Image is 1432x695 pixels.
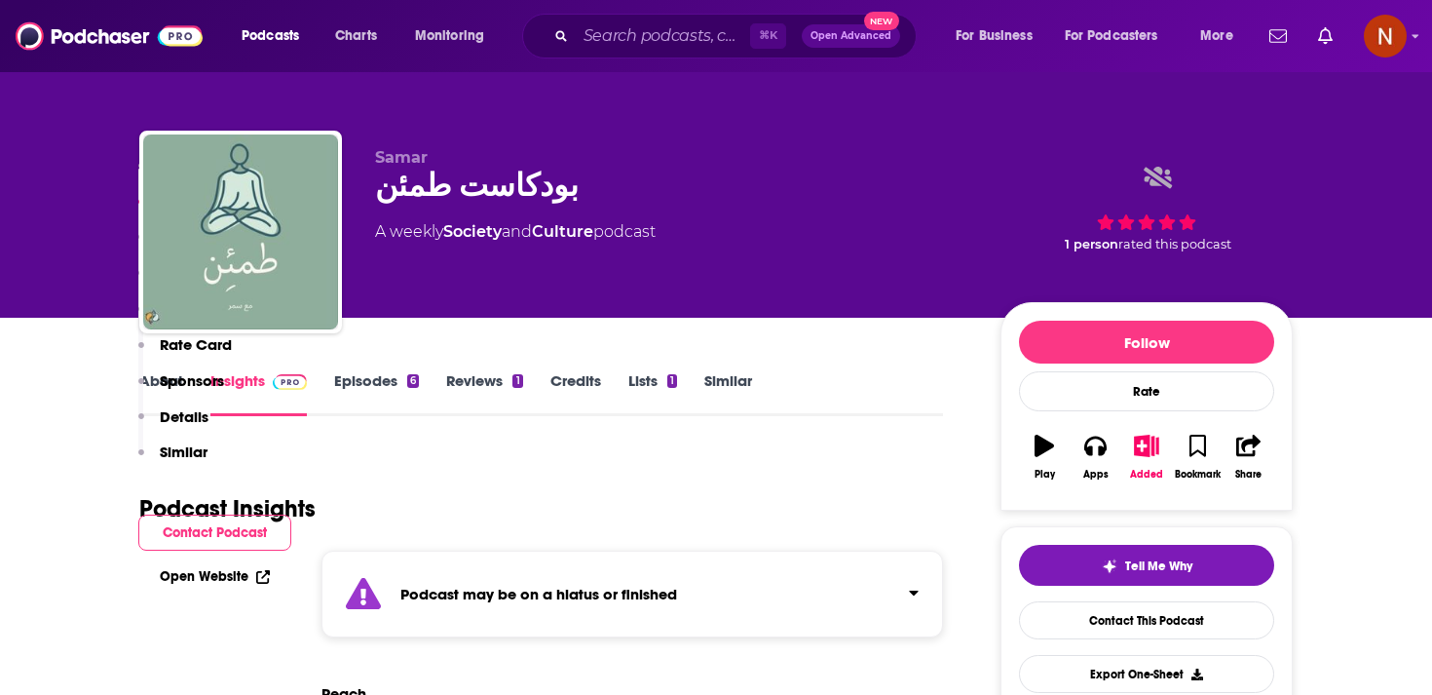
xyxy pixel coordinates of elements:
[1175,469,1221,481] div: Bookmark
[942,20,1057,52] button: open menu
[1235,469,1262,481] div: Share
[810,31,891,41] span: Open Advanced
[446,371,522,416] a: Reviews1
[541,14,935,58] div: Search podcasts, credits, & more...
[1019,321,1274,364] button: Follow
[1172,422,1223,492] button: Bookmark
[532,222,593,241] a: Culture
[407,374,419,388] div: 6
[375,148,428,167] span: Samar
[334,371,419,416] a: Episodes6
[628,371,677,416] a: Lists1
[1310,19,1340,53] a: Show notifications dropdown
[1121,422,1172,492] button: Added
[242,22,299,50] span: Podcasts
[138,443,207,479] button: Similar
[160,443,207,461] p: Similar
[335,22,377,50] span: Charts
[1130,469,1163,481] div: Added
[1019,655,1274,693] button: Export One-Sheet
[1019,545,1274,586] button: tell me why sparkleTell Me Why
[1102,559,1117,574] img: tell me why sparkle
[1224,422,1274,492] button: Share
[1118,237,1231,251] span: rated this podcast
[443,222,502,241] a: Society
[1019,371,1274,411] div: Rate
[1065,22,1158,50] span: For Podcasters
[1019,601,1274,639] a: Contact This Podcast
[1364,15,1407,58] button: Show profile menu
[512,374,522,388] div: 1
[1000,148,1293,269] div: 1 personrated this podcast
[138,515,291,551] button: Contact Podcast
[1019,422,1070,492] button: Play
[1070,422,1120,492] button: Apps
[16,18,203,55] img: Podchaser - Follow, Share and Rate Podcasts
[667,374,677,388] div: 1
[160,407,208,426] p: Details
[1035,469,1055,481] div: Play
[400,585,677,603] strong: Podcast may be on a hiatus or finished
[750,23,786,49] span: ⌘ K
[956,22,1033,50] span: For Business
[228,20,324,52] button: open menu
[1364,15,1407,58] img: User Profile
[1364,15,1407,58] span: Logged in as AdelNBM
[704,371,752,416] a: Similar
[550,371,601,416] a: Credits
[138,407,208,444] button: Details
[502,222,532,241] span: and
[1125,559,1192,574] span: Tell Me Why
[138,371,224,407] button: Sponsors
[375,220,656,244] div: A weekly podcast
[1052,20,1187,52] button: open menu
[322,20,389,52] a: Charts
[864,12,899,30] span: New
[1200,22,1233,50] span: More
[1187,20,1258,52] button: open menu
[321,551,943,637] section: Click to expand status details
[401,20,509,52] button: open menu
[1262,19,1295,53] a: Show notifications dropdown
[160,371,224,390] p: Sponsors
[160,568,270,585] a: Open Website
[802,24,900,48] button: Open AdvancedNew
[143,135,338,329] img: بودكاست طمئن
[1065,237,1118,251] span: 1 person
[1083,469,1109,481] div: Apps
[576,20,750,52] input: Search podcasts, credits, & more...
[415,22,484,50] span: Monitoring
